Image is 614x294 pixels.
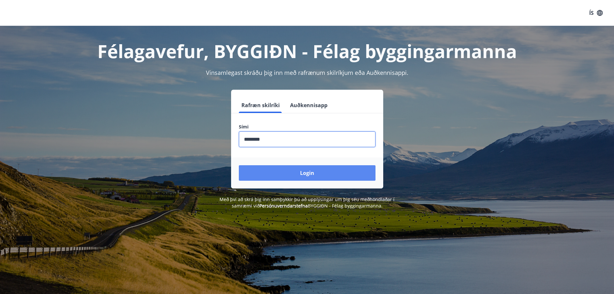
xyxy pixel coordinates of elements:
[239,124,375,130] label: Sími
[239,165,375,181] button: Login
[259,203,308,209] a: Persónuverndarstefna
[219,196,395,209] span: Með því að skrá þig inn samþykkir þú að upplýsingar um þig séu meðhöndlaðar í samræmi við BYGGIÐN...
[288,97,330,113] button: Auðkennisapp
[586,7,606,19] button: ÍS
[239,97,282,113] button: Rafræn skilríki
[83,39,531,63] h1: Félagavefur, BYGGIÐN - Félag byggingarmanna
[206,69,408,76] span: Vinsamlegast skráðu þig inn með rafrænum skilríkjum eða Auðkennisappi.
